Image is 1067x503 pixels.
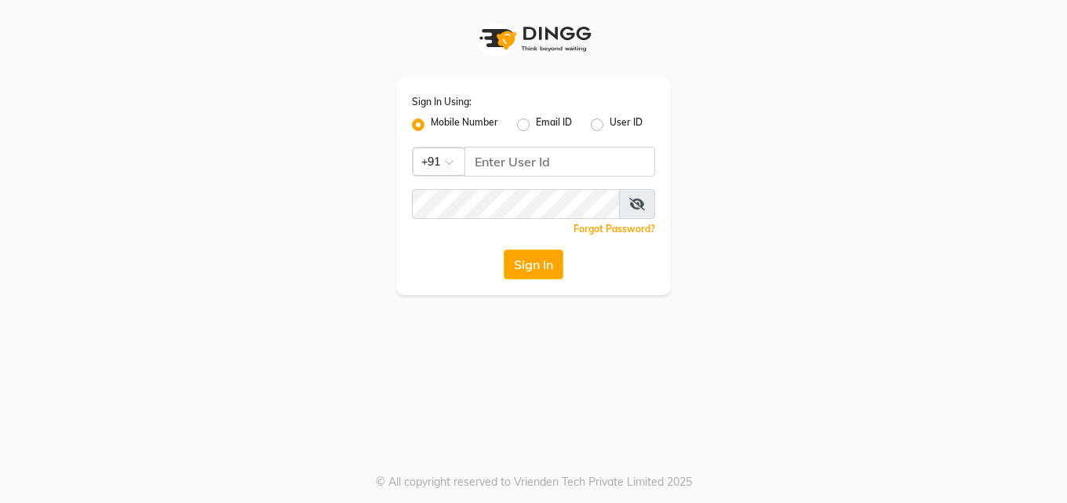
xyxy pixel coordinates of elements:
a: Forgot Password? [574,223,655,235]
label: User ID [610,115,643,134]
input: Username [412,189,620,219]
input: Username [464,147,655,177]
img: logo1.svg [471,16,596,62]
label: Mobile Number [431,115,498,134]
label: Email ID [536,115,572,134]
button: Sign In [504,250,563,279]
label: Sign In Using: [412,95,472,109]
